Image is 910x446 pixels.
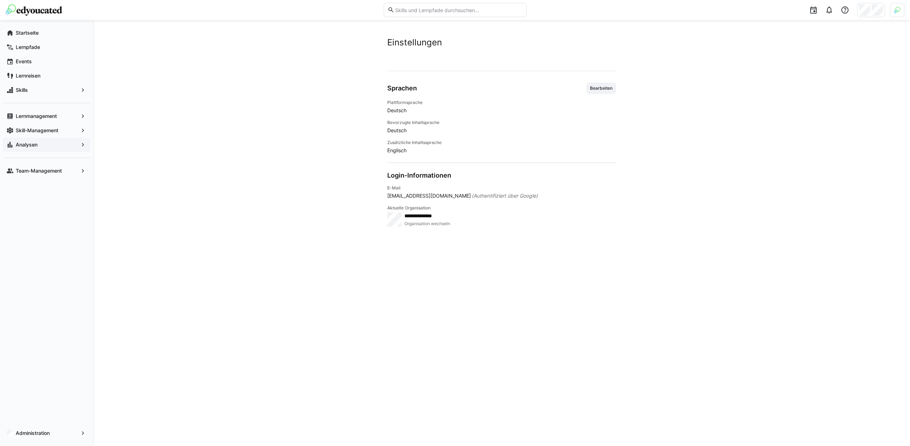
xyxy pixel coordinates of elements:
[387,185,616,191] h4: E-Mail
[387,140,616,145] h4: Zusätzliche Inhaltssprache
[387,147,616,154] span: Englisch
[394,7,522,13] input: Skills und Lernpfade durchsuchen…
[387,192,471,199] span: [EMAIL_ADDRESS][DOMAIN_NAME]
[387,172,451,179] h3: Login-Informationen
[404,221,451,227] span: Organisation wechseln
[387,127,616,134] span: Deutsch
[387,107,616,114] span: Deutsch
[586,83,616,94] button: Bearbeiten
[589,85,613,91] span: Bearbeiten
[387,100,616,105] h4: Plattformsprache
[387,205,616,211] h4: Aktuelle Organisation
[472,192,538,199] span: (Authentifiziert über Google)
[387,120,616,125] h4: Bevorzugte Inhaltsprache
[387,84,417,92] h3: Sprachen
[387,37,616,48] h2: Einstellungen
